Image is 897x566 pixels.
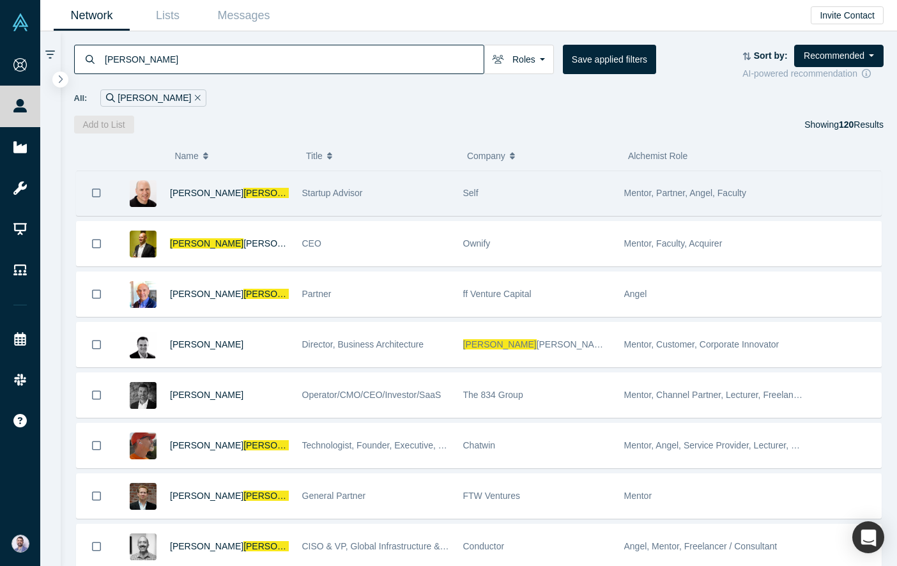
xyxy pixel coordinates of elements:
[537,339,661,349] span: [PERSON_NAME] Investments
[170,289,243,299] span: [PERSON_NAME]
[484,45,554,74] button: Roles
[302,289,332,299] span: Partner
[130,533,157,560] img: Shane Franklin's Profile Image
[243,440,317,450] span: [PERSON_NAME]
[624,238,723,249] span: Mentor, Faculty, Acquirer
[170,491,317,501] a: [PERSON_NAME][PERSON_NAME]
[130,382,157,409] img: Bill Kahlert's Profile Image
[130,180,157,207] img: Adam Frankl's Profile Image
[130,1,206,31] a: Lists
[243,238,317,249] span: [PERSON_NAME]
[463,390,523,400] span: The 834 Group
[302,491,366,501] span: General Partner
[302,440,466,450] span: Technologist, Founder, Executive, Mentor
[804,116,884,134] div: Showing
[170,188,243,198] span: [PERSON_NAME]
[302,339,424,349] span: Director, Business Architecture
[130,231,157,257] img: Frank Rohde's Profile Image
[243,188,317,198] span: [PERSON_NAME]
[170,440,324,450] a: [PERSON_NAME][PERSON_NAME]
[170,188,319,198] a: [PERSON_NAME][PERSON_NAME]
[467,142,615,169] button: Company
[624,491,652,501] span: Mentor
[100,89,206,107] div: [PERSON_NAME]
[11,535,29,553] img: Sam Jadali's Account
[206,1,282,31] a: Messages
[77,222,116,266] button: Bookmark
[170,238,243,249] span: [PERSON_NAME]
[170,541,326,551] a: [PERSON_NAME][PERSON_NAME]
[624,289,647,299] span: Angel
[463,238,491,249] span: Ownify
[742,67,884,80] div: AI-powered recommendation
[839,119,884,130] span: Results
[54,1,130,31] a: Network
[302,238,321,249] span: CEO
[467,142,505,169] span: Company
[170,238,317,249] a: [PERSON_NAME][PERSON_NAME]
[77,373,116,417] button: Bookmark
[563,45,656,74] button: Save applied filters
[463,440,496,450] span: Chatwin
[306,142,323,169] span: Title
[306,142,454,169] button: Title
[130,332,157,358] img: Kyle Kamka's Profile Image
[77,272,116,316] button: Bookmark
[463,541,505,551] span: Conductor
[170,339,243,349] a: [PERSON_NAME]
[103,44,484,74] input: Search by name, title, company, summary, expertise, investment criteria or topics of focus
[174,142,293,169] button: Name
[302,390,441,400] span: Operator/CMO/CEO/Investor/SaaS
[170,440,243,450] span: [PERSON_NAME]
[170,289,324,299] a: [PERSON_NAME][PERSON_NAME]
[839,119,854,130] strong: 120
[794,45,884,67] button: Recommended
[191,91,201,105] button: Remove Filter
[463,339,537,349] span: [PERSON_NAME]
[463,289,532,299] span: ff Venture Capital
[170,390,243,400] a: [PERSON_NAME]
[77,474,116,518] button: Bookmark
[130,483,157,510] img: Brian Frank's Profile Image
[74,116,134,134] button: Add to List
[130,432,157,459] img: Richard Frankel's Profile Image
[170,541,243,551] span: [PERSON_NAME]
[243,541,317,551] span: [PERSON_NAME]
[77,424,116,468] button: Bookmark
[302,188,363,198] span: Startup Advisor
[624,440,856,450] span: Mentor, Angel, Service Provider, Lecturer, Channel Partner
[170,491,243,501] span: [PERSON_NAME]
[243,491,317,501] span: [PERSON_NAME]
[624,541,778,551] span: Angel, Mentor, Freelancer / Consultant
[463,491,520,501] span: FTW Ventures
[624,188,746,198] span: Mentor, Partner, Angel, Faculty
[463,188,479,198] span: Self
[11,13,29,31] img: Alchemist Vault Logo
[77,171,116,215] button: Bookmark
[628,151,687,161] span: Alchemist Role
[174,142,198,169] span: Name
[754,50,788,61] strong: Sort by:
[77,323,116,367] button: Bookmark
[302,541,450,551] span: CISO & VP, Global Infrastructure & IT
[811,6,884,24] button: Invite Contact
[74,92,88,105] span: All:
[130,281,157,308] img: John Frankel's Profile Image
[624,339,779,349] span: Mentor, Customer, Corporate Innovator
[243,289,317,299] span: [PERSON_NAME]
